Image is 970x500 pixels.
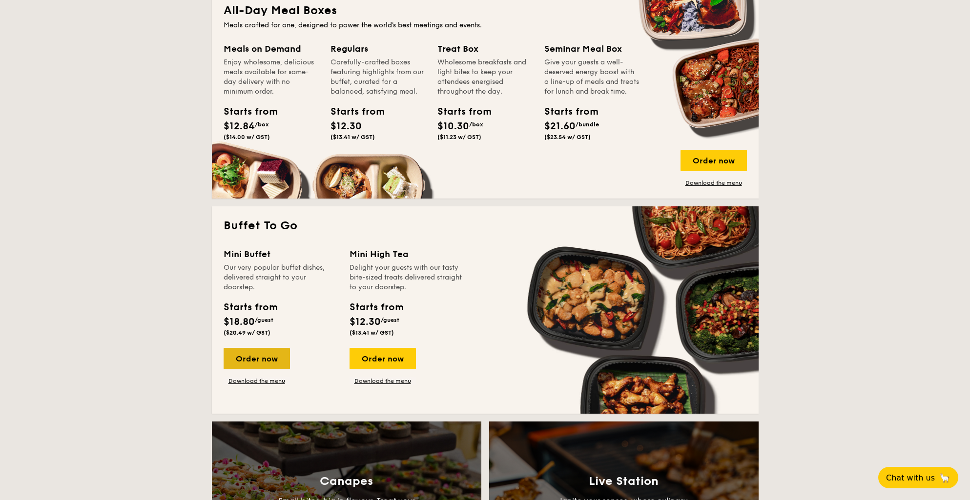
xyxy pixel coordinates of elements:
[939,472,950,483] span: 🦙
[224,134,270,140] span: ($14.00 w/ GST)
[350,247,464,261] div: Mini High Tea
[330,134,375,140] span: ($13.41 w/ GST)
[681,150,747,171] div: Order now
[224,377,290,385] a: Download the menu
[224,20,747,30] div: Meals crafted for one, designed to power the world's best meetings and events.
[350,377,416,385] a: Download the menu
[224,120,255,132] span: $12.84
[544,120,576,132] span: $21.60
[544,134,591,140] span: ($23.54 w/ GST)
[878,467,958,488] button: Chat with us🦙
[437,104,481,119] div: Starts from
[350,263,464,292] div: Delight your guests with our tasty bite-sized treats delivered straight to your doorstep.
[255,121,269,128] span: /box
[437,58,533,97] div: Wholesome breakfasts and light bites to keep your attendees energised throughout the day.
[224,104,268,119] div: Starts from
[224,58,319,97] div: Enjoy wholesome, delicious meals available for same-day delivery with no minimum order.
[576,121,599,128] span: /bundle
[224,247,338,261] div: Mini Buffet
[330,120,362,132] span: $12.30
[350,348,416,369] div: Order now
[350,316,381,328] span: $12.30
[224,348,290,369] div: Order now
[255,317,273,323] span: /guest
[544,104,588,119] div: Starts from
[330,104,374,119] div: Starts from
[437,120,469,132] span: $10.30
[381,317,399,323] span: /guest
[350,300,403,315] div: Starts from
[320,475,373,488] h3: Canapes
[469,121,483,128] span: /box
[437,42,533,56] div: Treat Box
[350,329,394,336] span: ($13.41 w/ GST)
[224,3,747,19] h2: All-Day Meal Boxes
[886,473,935,482] span: Chat with us
[224,218,747,234] h2: Buffet To Go
[224,42,319,56] div: Meals on Demand
[224,329,270,336] span: ($20.49 w/ GST)
[330,42,426,56] div: Regulars
[224,300,277,315] div: Starts from
[589,475,659,488] h3: Live Station
[437,134,481,140] span: ($11.23 w/ GST)
[544,58,640,97] div: Give your guests a well-deserved energy boost with a line-up of meals and treats for lunch and br...
[224,263,338,292] div: Our very popular buffet dishes, delivered straight to your doorstep.
[544,42,640,56] div: Seminar Meal Box
[330,58,426,97] div: Carefully-crafted boxes featuring highlights from our buffet, curated for a balanced, satisfying ...
[681,179,747,187] a: Download the menu
[224,316,255,328] span: $18.80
